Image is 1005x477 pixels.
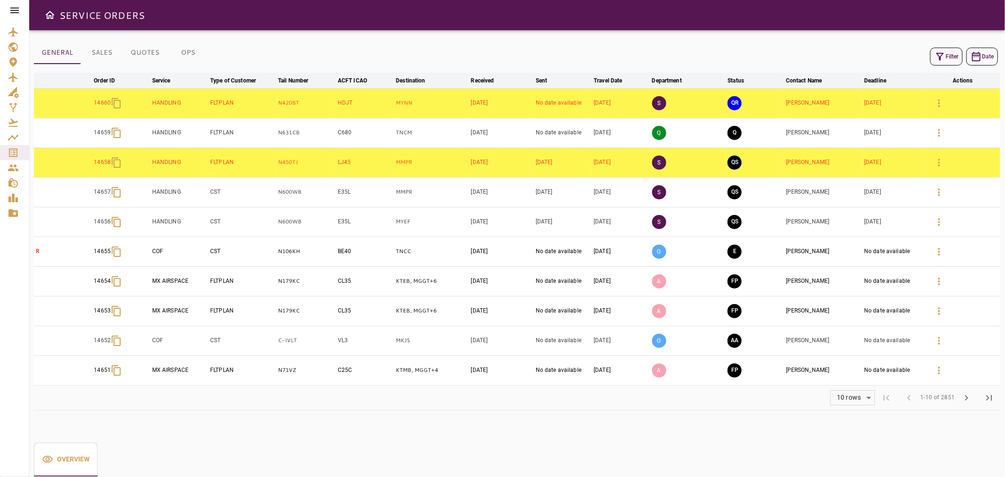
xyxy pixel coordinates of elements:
p: KTMB, MGGT, KLRD, MGGT, KTMB, MGGT [396,366,467,374]
button: QUOTE SENT [727,185,742,199]
td: FLTPLAN [208,355,276,385]
button: QUOTE SENT [727,215,742,229]
p: N179KC [278,277,334,285]
button: Details [928,300,950,322]
td: [DATE] [862,177,925,207]
button: OPS [167,41,209,64]
td: [DATE] [592,296,650,326]
td: CST [208,237,276,266]
button: Details [928,211,950,233]
td: [PERSON_NAME] [784,237,862,266]
td: HANDLING [150,88,208,118]
button: Filter [930,48,963,66]
p: 14654 [94,277,111,285]
button: GENERAL [34,41,81,64]
p: N420BT [278,99,334,107]
td: [PERSON_NAME] [784,148,862,177]
div: Type of Customer [210,75,256,86]
span: Tail Number [278,75,320,86]
p: 14653 [94,307,111,315]
button: FINAL PREPARATION [727,363,742,378]
p: 14660 [94,99,111,107]
td: CST [208,326,276,355]
span: last_page [983,392,995,403]
div: Order ID [94,75,115,86]
p: S [652,156,666,170]
span: Next Page [955,387,978,409]
td: [PERSON_NAME] [784,88,862,118]
td: [DATE] [469,355,534,385]
td: FLTPLAN [208,88,276,118]
p: MMPR [396,188,467,196]
span: 1-10 of 2851 [920,393,955,403]
button: AWAITING ASSIGNMENT [727,334,742,348]
td: HANDLING [150,177,208,207]
td: [DATE] [592,177,650,207]
span: Contact Name [786,75,834,86]
button: Details [928,122,950,144]
p: N600WB [278,188,334,196]
td: HANDLING [150,118,208,148]
h6: SERVICE ORDERS [59,8,145,23]
p: 14659 [94,129,111,137]
button: FINAL PREPARATION [727,304,742,318]
td: FLTPLAN [208,266,276,296]
td: HDJT [336,88,394,118]
div: Status [727,75,744,86]
span: chevron_right [961,392,972,403]
div: Tail Number [278,75,308,86]
button: QUOTE REQUESTED [727,96,742,110]
td: No date available [534,355,592,385]
td: MX AIRSPACE [150,296,208,326]
td: VL3 [336,326,394,355]
td: [DATE] [534,207,592,237]
p: S [652,185,666,199]
td: [DATE] [469,266,534,296]
span: ACFT ICAO [338,75,379,86]
div: 10 rows [831,391,874,405]
td: No date available [534,266,592,296]
p: MMPR [396,158,467,166]
div: Service [152,75,171,86]
p: O [652,334,666,348]
td: [DATE] [469,88,534,118]
td: [DATE] [469,177,534,207]
div: Travel Date [594,75,622,86]
td: [DATE] [862,88,925,118]
td: No date available [862,296,925,326]
p: 14655 [94,247,111,255]
span: Deadline [864,75,899,86]
td: [DATE] [469,118,534,148]
td: MX AIRSPACE [150,266,208,296]
td: FLTPLAN [208,148,276,177]
span: Service [152,75,183,86]
button: Details [928,270,950,293]
p: MYEF [396,218,467,226]
td: No date available [862,355,925,385]
p: A [652,274,666,288]
button: SALES [81,41,123,64]
p: N179KC [278,307,334,315]
p: KTEB, MGGT, KTEB, MGGT, KTEB, MGGT, KTEB, MGGT [396,307,467,315]
td: No date available [862,237,925,266]
p: MKJS [396,337,467,345]
td: [DATE] [534,148,592,177]
p: Q [652,126,666,140]
td: [DATE] [592,355,650,385]
button: Details [928,92,950,115]
td: E35L [336,177,394,207]
td: No date available [862,326,925,355]
td: [PERSON_NAME] [784,296,862,326]
div: Destination [396,75,425,86]
td: CST [208,207,276,237]
span: Sent [536,75,560,86]
td: [DATE] [469,296,534,326]
div: Received [471,75,494,86]
td: No date available [534,326,592,355]
button: QUOTING [727,126,742,140]
td: [PERSON_NAME] [784,266,862,296]
button: Details [928,240,950,263]
td: [DATE] [469,148,534,177]
td: No date available [534,237,592,266]
div: ACFT ICAO [338,75,367,86]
